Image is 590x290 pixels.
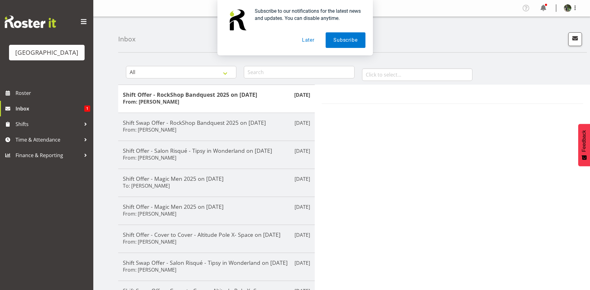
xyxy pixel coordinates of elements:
[362,68,472,81] input: Click to select...
[123,211,176,217] h6: From: [PERSON_NAME]
[581,130,587,152] span: Feedback
[123,267,176,273] h6: From: [PERSON_NAME]
[123,127,176,133] h6: From: [PERSON_NAME]
[123,183,170,189] h6: To: [PERSON_NAME]
[295,203,310,211] p: [DATE]
[16,104,84,113] span: Inbox
[578,124,590,166] button: Feedback - Show survey
[16,135,81,144] span: Time & Attendance
[16,88,90,98] span: Roster
[16,151,81,160] span: Finance & Reporting
[84,105,90,112] span: 1
[16,119,81,129] span: Shifts
[123,99,179,105] h6: From: [PERSON_NAME]
[294,32,322,48] button: Later
[295,175,310,183] p: [DATE]
[295,259,310,267] p: [DATE]
[295,147,310,155] p: [DATE]
[123,155,176,161] h6: From: [PERSON_NAME]
[123,239,176,245] h6: From: [PERSON_NAME]
[123,147,310,154] h5: Shift Offer - Salon Risqué - Tipsy in Wonderland on [DATE]
[123,91,310,98] h5: Shift Offer - RockShop Bandquest 2025 on [DATE]
[295,119,310,127] p: [DATE]
[123,119,310,126] h5: Shift Swap Offer - RockShop Bandquest 2025 on [DATE]
[295,231,310,239] p: [DATE]
[123,203,310,210] h5: Shift Offer - Magic Men 2025 on [DATE]
[244,66,354,78] input: Search
[250,7,365,22] div: Subscribe to our notifications for the latest news and updates. You can disable anytime.
[326,32,365,48] button: Subscribe
[123,259,310,266] h5: Shift Swap Offer - Salon Risqué - Tipsy in Wonderland on [DATE]
[294,91,310,99] p: [DATE]
[123,175,310,182] h5: Shift Offer - Magic Men 2025 on [DATE]
[225,7,250,32] img: notification icon
[123,231,310,238] h5: Shift Offer - Cover to Cover - Altitude Pole X- Space on [DATE]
